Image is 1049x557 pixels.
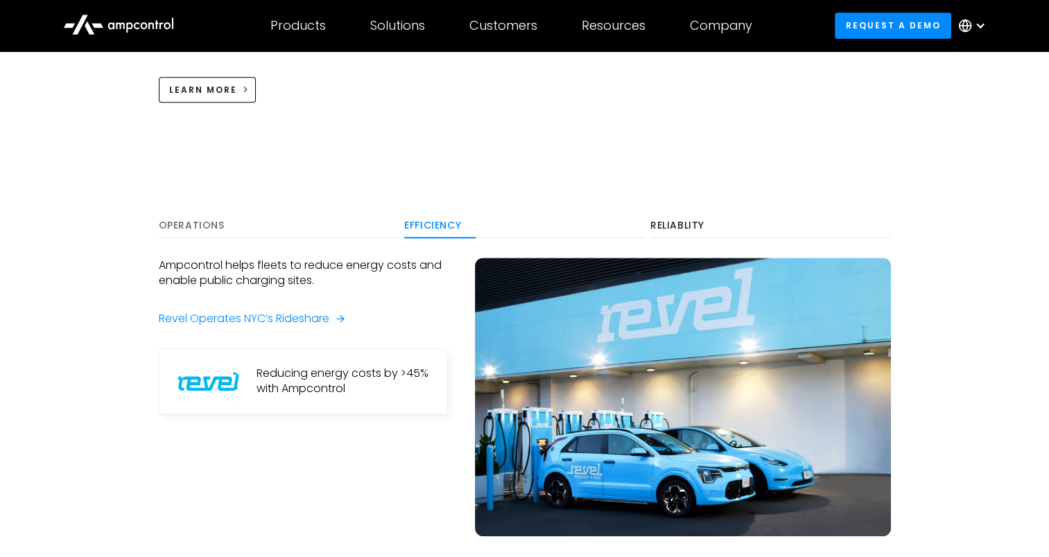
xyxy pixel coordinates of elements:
div: Learn more [169,84,237,96]
div: Solutions [370,18,425,33]
div: Resources [582,18,645,33]
div: Reliablity [650,220,891,232]
div: Operations [159,220,399,232]
div: Reducing energy costs by >45% with Ampcontrol [257,366,430,397]
a: Request a demo [835,12,951,38]
a: Revel Operates NYC’s Rideshare [159,311,448,326]
img: Revel Logo [176,371,241,391]
div: Products [270,18,326,33]
a: Learn more [159,77,257,103]
div: Revel Operates NYC’s Rideshare [159,311,329,326]
p: Ampcontrol helps fleets to reduce energy costs and enable public charging sites. [159,258,448,289]
div: Customers [469,18,537,33]
div: Company [690,18,752,33]
div: Efficiency [404,220,645,232]
img: Demo EV ride share vehicles in a Revel event booth [475,258,890,536]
